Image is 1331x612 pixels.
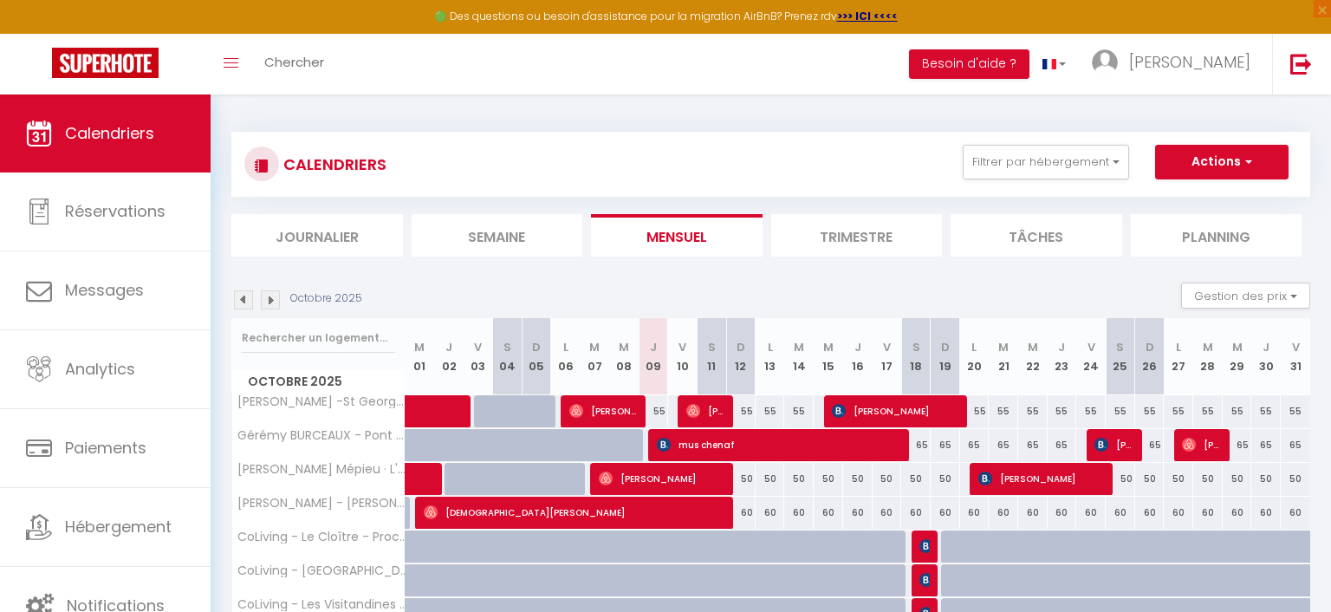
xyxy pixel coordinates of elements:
[931,318,960,395] th: 19
[756,463,785,495] div: 50
[931,429,960,461] div: 65
[406,318,435,395] th: 01
[1092,49,1118,75] img: ...
[873,318,902,395] th: 17
[1076,395,1106,427] div: 55
[235,531,408,544] span: CoLiving - Le Cloître - Proche [GEOGRAPHIC_DATA]
[726,463,756,495] div: 50
[1281,395,1310,427] div: 55
[639,395,668,427] div: 55
[1223,395,1252,427] div: 55
[989,497,1018,529] div: 60
[1232,339,1243,355] abbr: M
[823,339,834,355] abbr: M
[768,339,773,355] abbr: L
[1251,463,1281,495] div: 50
[901,318,931,395] th: 18
[235,395,408,408] span: [PERSON_NAME] -St Georges d'Espéranche · L'Atelier Cosy - centre ville
[697,318,726,395] th: 11
[909,49,1029,79] button: Besoin d'aide ?
[1116,339,1124,355] abbr: S
[756,395,785,427] div: 55
[1028,339,1038,355] abbr: M
[581,318,610,395] th: 07
[668,318,698,395] th: 10
[1193,395,1223,427] div: 55
[1164,497,1193,529] div: 60
[445,339,452,355] abbr: J
[532,339,541,355] abbr: D
[814,497,843,529] div: 60
[1223,463,1252,495] div: 50
[650,339,657,355] abbr: J
[1164,463,1193,495] div: 50
[1155,145,1289,179] button: Actions
[1048,429,1077,461] div: 65
[551,318,581,395] th: 06
[591,214,763,257] li: Mensuel
[65,122,154,144] span: Calendriers
[854,339,861,355] abbr: J
[1290,53,1312,75] img: logout
[960,395,990,427] div: 55
[1281,318,1310,395] th: 31
[832,394,959,427] span: [PERSON_NAME]
[414,339,425,355] abbr: M
[837,9,898,23] a: >>> ICI <<<<
[290,290,362,307] p: Octobre 2025
[708,339,716,355] abbr: S
[1058,339,1065,355] abbr: J
[474,339,482,355] abbr: V
[563,339,568,355] abbr: L
[424,496,728,529] span: [DEMOGRAPHIC_DATA][PERSON_NAME]
[1135,395,1165,427] div: 55
[464,318,493,395] th: 03
[1181,283,1310,309] button: Gestion des prix
[235,429,408,442] span: Gérémy BURCEAUX - Pont de Beauvoisin · Les 4 Chênes - T2 refait à neuf
[1048,395,1077,427] div: 55
[883,339,891,355] abbr: V
[1182,428,1221,461] span: [PERSON_NAME]
[1129,51,1250,73] span: [PERSON_NAME]
[1292,339,1300,355] abbr: V
[65,279,144,301] span: Messages
[1281,429,1310,461] div: 65
[784,463,814,495] div: 50
[814,463,843,495] div: 50
[279,145,386,184] h3: CALENDRIERS
[1176,339,1181,355] abbr: L
[726,395,756,427] div: 55
[963,145,1129,179] button: Filtrer par hébergement
[522,318,551,395] th: 05
[232,369,405,394] span: Octobre 2025
[931,463,960,495] div: 50
[873,497,902,529] div: 60
[1106,318,1135,395] th: 25
[619,339,629,355] abbr: M
[784,318,814,395] th: 14
[1079,34,1272,94] a: ... [PERSON_NAME]
[1131,214,1302,257] li: Planning
[1263,339,1269,355] abbr: J
[1048,497,1077,529] div: 60
[1048,318,1077,395] th: 23
[843,463,873,495] div: 50
[901,429,931,461] div: 65
[412,214,583,257] li: Semaine
[919,530,929,563] span: [PERSON_NAME] [PERSON_NAME] VEYRON
[589,339,600,355] abbr: M
[1018,395,1048,427] div: 55
[998,339,1009,355] abbr: M
[657,428,902,461] span: mus chenaf
[1251,429,1281,461] div: 65
[569,394,638,427] span: [PERSON_NAME]
[726,318,756,395] th: 12
[1106,463,1135,495] div: 50
[1251,497,1281,529] div: 60
[609,318,639,395] th: 08
[599,462,726,495] span: [PERSON_NAME]
[1018,429,1048,461] div: 65
[1018,497,1048,529] div: 60
[1135,497,1165,529] div: 60
[65,200,166,222] span: Réservations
